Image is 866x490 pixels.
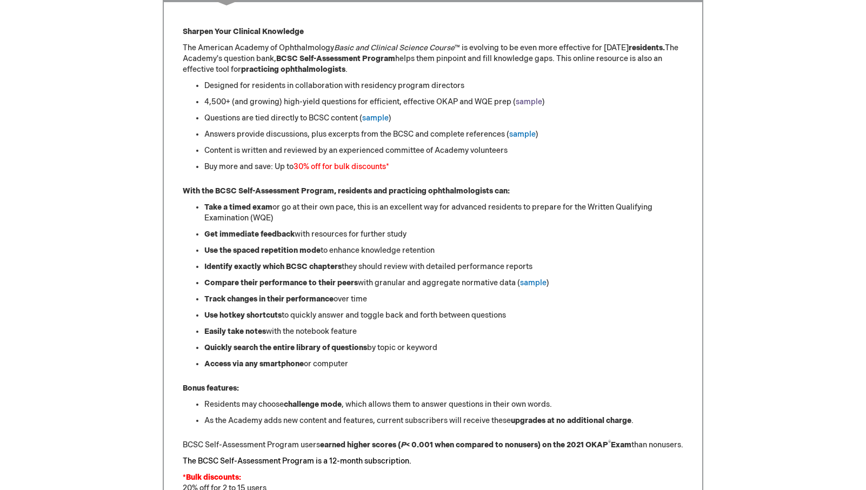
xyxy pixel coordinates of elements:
strong: With the BCSC Self-Assessment Program, residents and practicing ophthalmologists can: [183,186,510,196]
strong: Take a timed exam [204,203,272,212]
strong: residents. [629,43,665,52]
li: Answers provide discussions, plus excerpts from the BCSC and complete references ( ) [204,129,683,140]
font: *Bulk discounts: [183,473,241,482]
strong: Compare their performance to their peers [204,278,358,287]
a: sample [509,130,536,139]
li: they should review with detailed performance reports [204,261,683,272]
li: or go at their own pace, this is an excellent way for advanced residents to prepare for the Writt... [204,202,683,224]
strong: Quickly search the entire library of questions [204,343,367,352]
a: sample [362,113,389,123]
strong: practicing ophthalmologists [241,65,345,74]
strong: upgrades at no additional charge [511,416,631,425]
li: over time [204,294,683,305]
strong: Easily take notes [204,327,266,336]
font: 30% off for bulk discounts [294,162,386,171]
p: BCSC Self-Assessment Program users than nonusers. [183,440,683,451]
li: Content is written and reviewed by an experienced committee of Academy volunteers [204,145,683,156]
li: Questions are tied directly to BCSC content ( ) [204,113,683,124]
strong: Use the spaced repetition mode [204,246,321,255]
li: with resources for further study [204,229,683,240]
li: Designed for residents in collaboration with residency program directors [204,80,683,91]
strong: Bonus features: [183,384,239,393]
strong: earned higher scores ( < 0.001 when compared to nonusers) on the 2021 OKAP Exam [320,440,631,449]
a: sample [516,97,542,106]
strong: Identify exactly which BCSC chapters [204,262,342,271]
strong: challenge mode [284,400,342,409]
sup: ® [608,440,611,446]
li: with granular and aggregate normative data ( ) [204,278,683,288]
strong: Sharpen Your Clinical Knowledge [183,27,304,36]
em: P [401,440,406,449]
li: Residents may choose , which allows them to answer questions in their own words. [204,399,683,410]
li: by topic or keyword [204,343,683,353]
a: sample [520,278,547,287]
strong: Use hotkey shortcuts [204,311,282,320]
font: The BCSC Self-Assessment Program is a 12-month subscription. [183,457,411,466]
li: with the notebook feature [204,326,683,337]
li: Buy more and save: Up to [204,162,683,172]
li: or computer [204,359,683,370]
li: to quickly answer and toggle back and forth between questions [204,310,683,321]
li: 4,500+ (and growing) high-yield questions for efficient, effective OKAP and WQE prep ( ) [204,97,683,108]
strong: Track changes in their performance [204,294,334,304]
li: to enhance knowledge retention [204,245,683,256]
strong: Access via any smartphone [204,359,304,368]
strong: BCSC Self-Assessment Program [276,54,395,63]
em: Basic and Clinical Science Course [334,43,455,52]
p: The American Academy of Ophthalmology ™ is evolving to be even more effective for [DATE] The Acad... [183,43,683,75]
strong: Get immediate feedback [204,230,295,239]
li: As the Academy adds new content and features, current subscribers will receive these . [204,415,683,426]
